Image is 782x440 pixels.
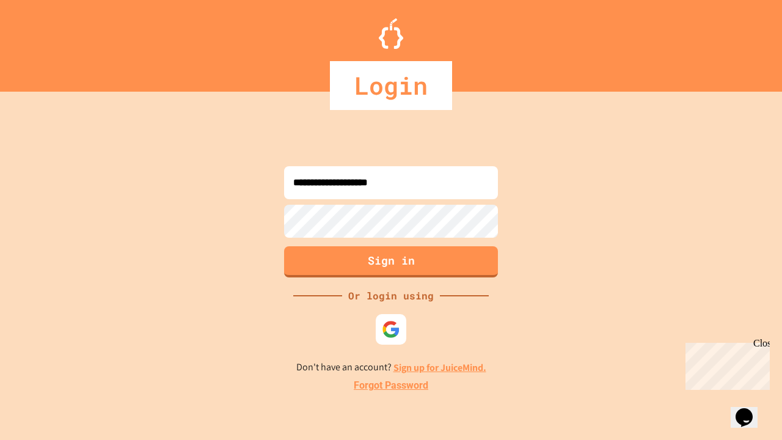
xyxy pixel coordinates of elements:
img: Logo.svg [379,18,403,49]
a: Forgot Password [354,378,428,393]
div: Chat with us now!Close [5,5,84,78]
a: Sign up for JuiceMind. [393,361,486,374]
iframe: chat widget [731,391,770,428]
div: Login [330,61,452,110]
div: Or login using [342,288,440,303]
button: Sign in [284,246,498,277]
iframe: chat widget [681,338,770,390]
p: Don't have an account? [296,360,486,375]
img: google-icon.svg [382,320,400,339]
